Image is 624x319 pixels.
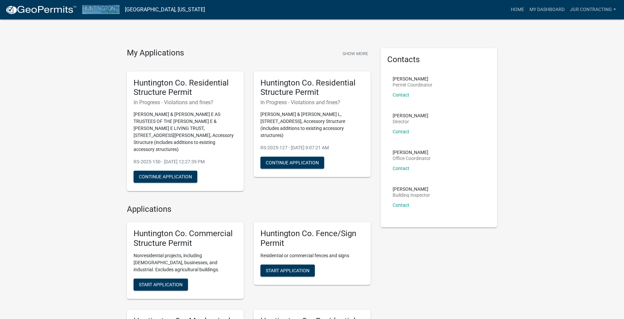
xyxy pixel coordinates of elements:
button: Start Application [134,279,188,291]
h5: Huntington Co. Residential Structure Permit [134,78,237,98]
p: Office Coordinator [393,156,431,161]
h5: Huntington Co. Commercial Structure Permit [134,229,237,248]
h4: My Applications [127,48,184,58]
button: Continue Application [134,171,197,183]
a: My Dashboard [527,3,567,16]
h5: Contacts [387,55,491,64]
a: JGR Contracting [567,3,619,16]
p: RS-2025-127 - [DATE] 9:07:21 AM [260,144,364,151]
p: [PERSON_NAME] & [PERSON_NAME] L, [STREET_ADDRESS], Accessory Structure (includes additions to exi... [260,111,364,139]
p: Residential or commercial fences and signs [260,252,364,259]
span: Start Application [139,282,183,287]
p: Director [393,119,428,124]
p: [PERSON_NAME] [393,76,432,81]
h6: In Progress - Violations and fines? [134,99,237,106]
a: [GEOGRAPHIC_DATA], [US_STATE] [125,4,205,15]
h5: Huntington Co. Residential Structure Permit [260,78,364,98]
a: Home [508,3,527,16]
h6: In Progress - Violations and fines? [260,99,364,106]
a: Contact [393,129,409,134]
h4: Applications [127,204,371,214]
p: [PERSON_NAME] & [PERSON_NAME] E AS TRUSTEES OF THE [PERSON_NAME] E & [PERSON_NAME] E LIVING TRUST... [134,111,237,153]
a: Contact [393,92,409,98]
button: Start Application [260,265,315,277]
p: Building Inspector [393,193,430,197]
button: Show More [340,48,371,59]
p: Permit Coordinator [393,83,432,87]
p: Nonresidential projects, including [DEMOGRAPHIC_DATA], businesses, and industrial. Excludes agric... [134,252,237,273]
p: [PERSON_NAME] [393,150,431,155]
h5: Huntington Co. Fence/Sign Permit [260,229,364,248]
p: [PERSON_NAME] [393,187,430,191]
p: [PERSON_NAME] [393,113,428,118]
button: Continue Application [260,157,324,169]
a: Contact [393,202,409,208]
a: Contact [393,166,409,171]
p: RS-2025-150 - [DATE] 12:27:39 PM [134,158,237,165]
span: Start Application [266,268,309,273]
img: Huntington County, Indiana [82,5,120,14]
